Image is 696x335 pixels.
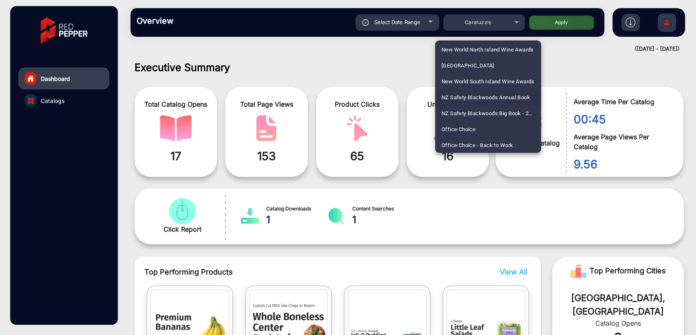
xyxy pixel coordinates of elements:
span: NZ Safety Blackwoods Annual Book [442,89,530,105]
span: New World North Island Wine Awards [442,42,534,58]
span: Office Choice - Back to Work [442,137,513,153]
span: New World South Island Wine Awards [442,74,535,89]
span: Office Choice [442,121,475,137]
span: [GEOGRAPHIC_DATA] [442,58,494,74]
span: NZ Safety Blackwoods Big Book - 2024 [442,105,535,121]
